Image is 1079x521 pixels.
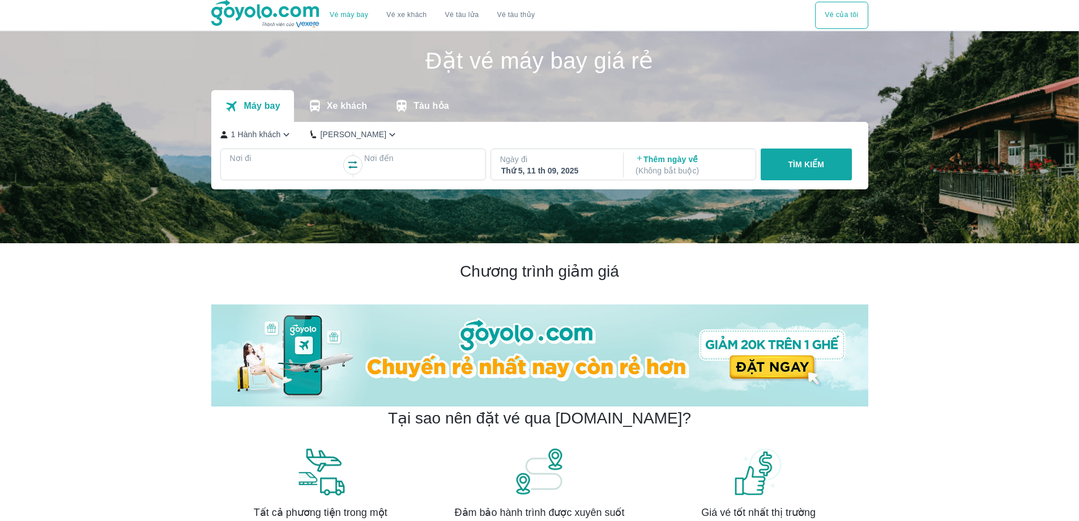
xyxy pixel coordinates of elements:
div: choose transportation mode [815,2,868,29]
p: Máy bay [244,100,280,112]
a: Vé xe khách [386,11,427,19]
button: Vé của tôi [815,2,868,29]
p: 1 Hành khách [231,129,281,140]
a: Vé tàu lửa [436,2,488,29]
button: TÌM KIẾM [761,149,852,180]
a: Vé máy bay [330,11,368,19]
p: Nơi đi [230,153,342,164]
img: banner [733,447,784,497]
div: Thứ 5, 11 th 09, 2025 [501,165,611,176]
p: ( Không bắt buộc ) [636,165,745,176]
img: banner-home [211,304,868,406]
h1: Đặt vé máy bay giá rẻ [211,49,868,72]
p: Ngày đi [500,154,612,165]
span: Đảm bảo hành trình được xuyên suốt [455,506,625,519]
h2: Chương trình giảm giá [211,261,868,282]
p: Thêm ngày về [636,154,745,176]
h2: Tại sao nên đặt vé qua [DOMAIN_NAME]? [388,408,691,429]
div: transportation tabs [211,90,463,122]
button: Vé tàu thủy [488,2,544,29]
img: banner [514,447,565,497]
p: TÌM KIẾM [788,159,824,170]
p: Nơi đến [364,153,476,164]
button: 1 Hành khách [220,129,293,141]
img: banner [295,447,346,497]
button: [PERSON_NAME] [310,129,398,141]
div: choose transportation mode [321,2,544,29]
p: Xe khách [327,100,367,112]
p: Tàu hỏa [413,100,449,112]
span: Giá vé tốt nhất thị trường [701,506,816,519]
p: [PERSON_NAME] [320,129,386,140]
span: Tất cả phương tiện trong một [254,506,387,519]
